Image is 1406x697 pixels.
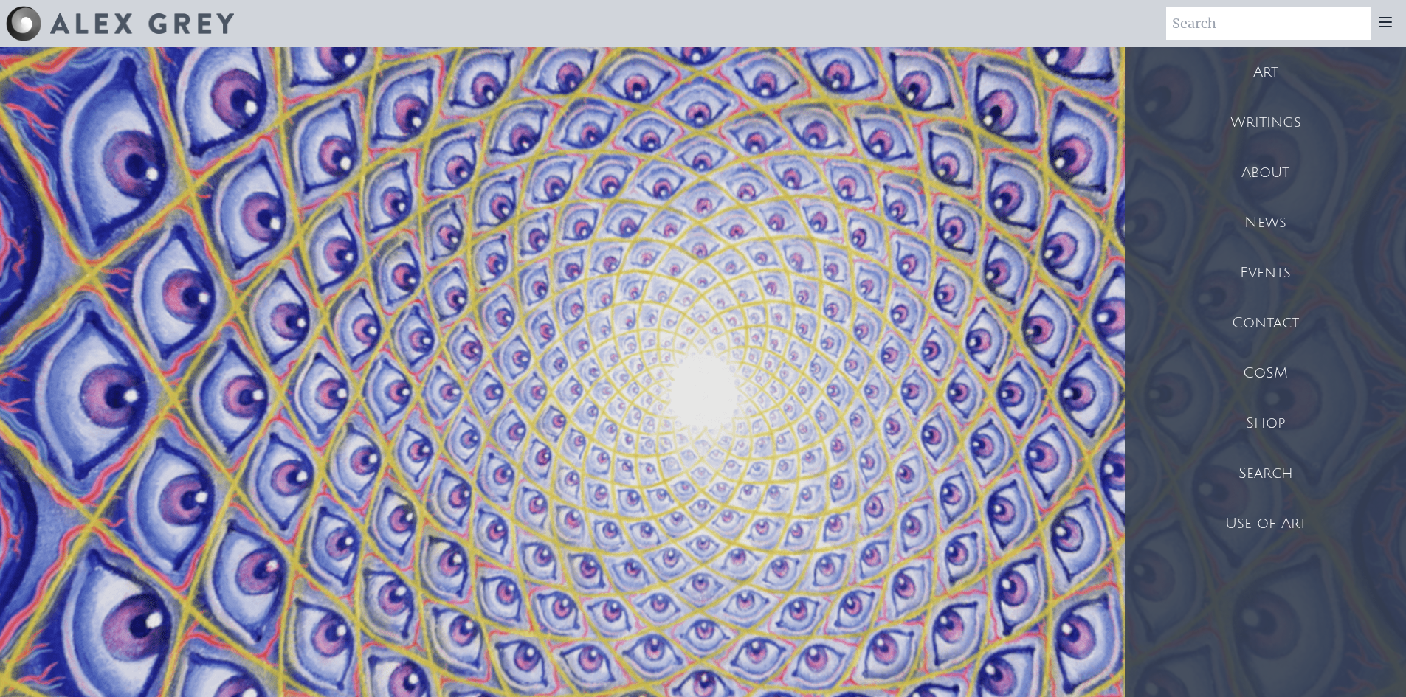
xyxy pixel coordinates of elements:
a: Contact [1125,298,1406,348]
a: Use of Art [1125,499,1406,549]
a: Shop [1125,398,1406,448]
a: About [1125,148,1406,198]
a: Search [1125,448,1406,499]
a: CoSM [1125,348,1406,398]
input: Search [1166,7,1371,40]
a: Writings [1125,97,1406,148]
a: News [1125,198,1406,248]
a: Events [1125,248,1406,298]
a: Art [1125,47,1406,97]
